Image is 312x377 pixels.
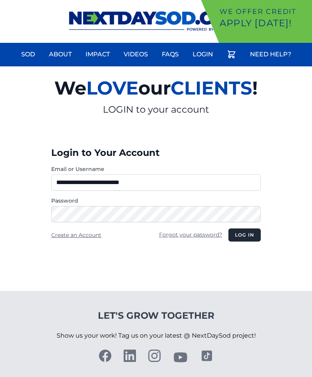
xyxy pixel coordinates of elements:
a: Forgot your password? [159,231,222,238]
label: Email or Username [51,165,261,173]
h2: We our ! [6,73,306,103]
h3: Login to Your Account [51,147,261,159]
button: Log in [228,228,261,242]
a: Need Help? [245,45,296,64]
p: Show us your work! Tag us on your latest @ NextDaySod project! [57,322,256,350]
a: Videos [119,45,153,64]
a: About [44,45,76,64]
span: CLIENTS [171,77,252,99]
p: Apply [DATE]! [220,17,309,29]
h4: Let's Grow Together [57,309,256,322]
a: Create an Account [51,232,101,238]
span: LOVE [86,77,138,99]
label: Password [51,197,261,205]
p: LOGIN to your account [6,103,306,116]
a: Impact [81,45,114,64]
p: We offer Credit [220,6,309,17]
a: FAQs [157,45,183,64]
a: Sod [17,45,40,64]
a: Login [188,45,218,64]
